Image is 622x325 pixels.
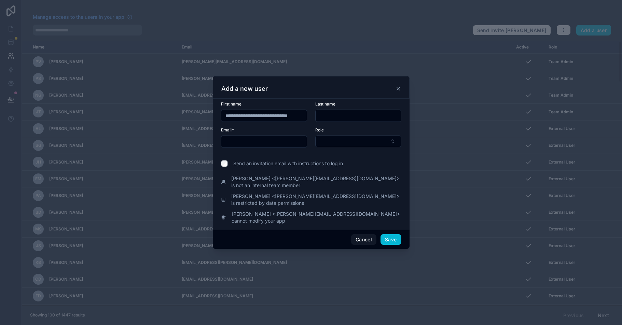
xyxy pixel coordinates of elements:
[231,193,401,207] span: [PERSON_NAME] <[PERSON_NAME][EMAIL_ADDRESS][DOMAIN_NAME]> is restricted by data permissions
[233,160,343,167] span: Send an invitation email with instructions to log in
[221,127,232,132] span: Email
[221,101,241,107] span: First name
[351,234,376,245] button: Cancel
[232,211,401,224] span: [PERSON_NAME] <[PERSON_NAME][EMAIL_ADDRESS][DOMAIN_NAME]> cannot modify your app
[315,136,401,147] button: Select Button
[315,127,324,132] span: Role
[315,101,335,107] span: Last name
[231,175,401,189] span: [PERSON_NAME] <[PERSON_NAME][EMAIL_ADDRESS][DOMAIN_NAME]> is not an internal team member
[381,234,401,245] button: Save
[221,160,228,167] input: Send an invitation email with instructions to log in
[221,85,268,93] h3: Add a new user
